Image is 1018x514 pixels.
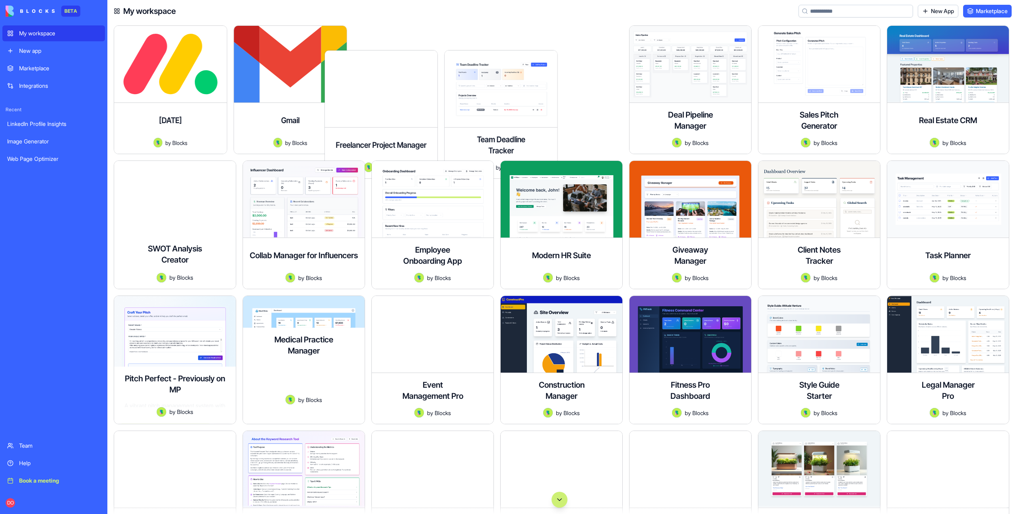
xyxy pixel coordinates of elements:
span: by [165,139,171,147]
h4: Construction Manager [530,379,593,402]
h4: Pitch Perfect - Previously on MP [120,373,229,395]
img: Avatar [273,138,282,147]
div: My workspace [19,29,100,37]
span: by [685,409,691,417]
div: Book a meeting [19,477,100,485]
a: Image Generator [2,133,105,149]
a: Medical Practice ManagerAvatarbyBlocks [243,296,365,424]
h4: Giveaway Manager [659,244,722,267]
h4: Employee Onboarding App [401,244,464,267]
a: Web Page Optimizer [2,151,105,167]
h4: [DATE] [159,115,182,126]
a: Fitness Pro DashboardAvatarbyBlocks [629,296,752,424]
span: by [556,409,562,417]
div: Team [19,442,100,450]
h4: Deal Pipeline Manager [659,109,722,131]
img: Avatar [286,273,295,282]
span: by [298,274,304,282]
button: Scroll to bottom [552,492,567,508]
div: Help [19,459,100,467]
a: My workspace [2,25,105,41]
a: Giveaway ManagerAvatarbyBlocks [629,160,752,289]
a: Style Guide StarterAvatarbyBlocks [758,296,880,424]
a: Integrations [2,78,105,94]
a: LinkedIn Profile Insights [2,116,105,132]
span: Blocks [435,274,451,282]
h4: Real Estate CRM [919,115,977,126]
div: Marketplace [19,64,100,72]
a: Team Deadline TrackerAvatarbyBlocks [500,25,623,154]
div: BETA [61,6,80,17]
span: by [169,408,175,416]
span: by [169,273,175,282]
span: by [556,274,562,282]
span: Blocks [306,274,322,282]
img: Avatar [153,138,162,147]
a: Pitch Perfect - Previously on MPA vibrant pitch management system with bold design, dynamic gradi... [114,296,236,424]
span: Blocks [950,409,966,417]
span: by [942,274,948,282]
img: Avatar [930,408,939,417]
span: by [942,139,948,147]
span: Blocks [563,409,580,417]
img: Avatar [672,138,682,147]
div: An application that helps users generate comprehensive SWOT (Strengths, Weaknesses, Opportunities... [120,272,229,273]
a: Client Notes TrackerAvatarbyBlocks [758,160,880,289]
img: Avatar [543,273,553,282]
img: Avatar [414,273,424,282]
a: New App [918,5,958,17]
span: by [942,409,948,417]
img: Avatar [414,408,424,417]
h4: Modern HR Suite [532,250,591,261]
img: Avatar [801,273,810,282]
a: BETA [6,6,80,17]
h4: Style Guide Starter [787,379,851,402]
img: Avatar [672,408,682,417]
h4: Client Notes Tracker [787,244,851,267]
span: by [685,274,691,282]
a: [DATE]AvatarbyBlocks [114,25,236,154]
button: Launch [120,289,210,305]
img: Avatar [672,273,682,282]
h4: Freelancer Project Manager [336,139,426,151]
h4: SWOT Analysis Creator [143,243,207,265]
img: Avatar [157,273,166,282]
span: by [285,139,291,147]
img: logo [6,6,55,17]
span: Blocks [292,139,307,147]
a: Employee Onboarding AppAvatarbyBlocks [371,160,494,289]
a: Deal Pipeline ManagerAvatarbyBlocks [629,25,752,154]
a: Event Management ProAvatarbyBlocks [371,296,494,424]
a: Collab Manager for InfluencersAvatarbyBlocks [243,160,365,289]
a: Marketplace [2,60,105,76]
span: by [814,274,820,282]
img: Avatar [801,138,810,147]
div: New app [19,47,100,55]
span: Blocks [306,396,322,404]
a: Real Estate CRMAvatarbyBlocks [887,25,1009,154]
span: Blocks [950,274,966,282]
span: Blocks [177,273,193,282]
span: by [814,409,820,417]
span: Blocks [172,139,187,147]
span: by [685,139,691,147]
a: Book a meeting [2,473,105,489]
img: Avatar [930,138,939,147]
div: LinkedIn Profile Insights [7,120,100,128]
img: Avatar [801,408,810,417]
span: Blocks [692,409,709,417]
h4: Sales Pitch Generator [787,109,851,131]
img: Avatar [157,407,166,417]
h4: Task Planner [925,250,971,261]
a: GmailAvatarbyBlocks [243,25,365,154]
span: Blocks [435,409,451,417]
a: Team [2,438,105,454]
a: Legal Manager ProAvatarbyBlocks [887,296,1009,424]
span: Blocks [563,274,580,282]
img: Avatar [930,273,939,282]
h4: My workspace [123,6,176,17]
h4: Fitness Pro Dashboard [659,379,722,402]
img: Avatar [543,408,553,417]
span: Blocks [821,409,837,417]
a: Help [2,455,105,471]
